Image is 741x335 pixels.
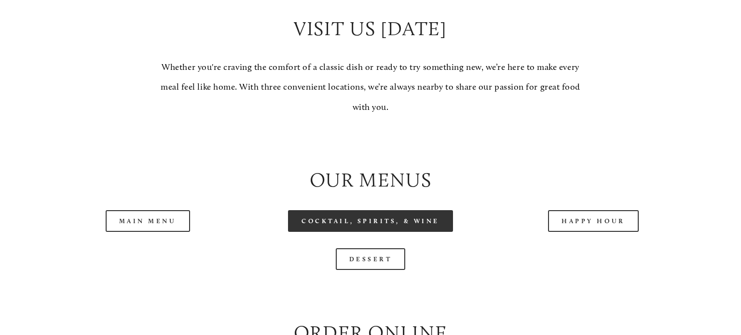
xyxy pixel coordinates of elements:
[106,210,190,232] a: Main Menu
[336,248,406,270] a: Dessert
[288,210,453,232] a: Cocktail, Spirits, & Wine
[156,57,585,117] p: Whether you're craving the comfort of a classic dish or ready to try something new, we’re here to...
[44,166,697,194] h2: Our Menus
[548,210,639,232] a: Happy Hour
